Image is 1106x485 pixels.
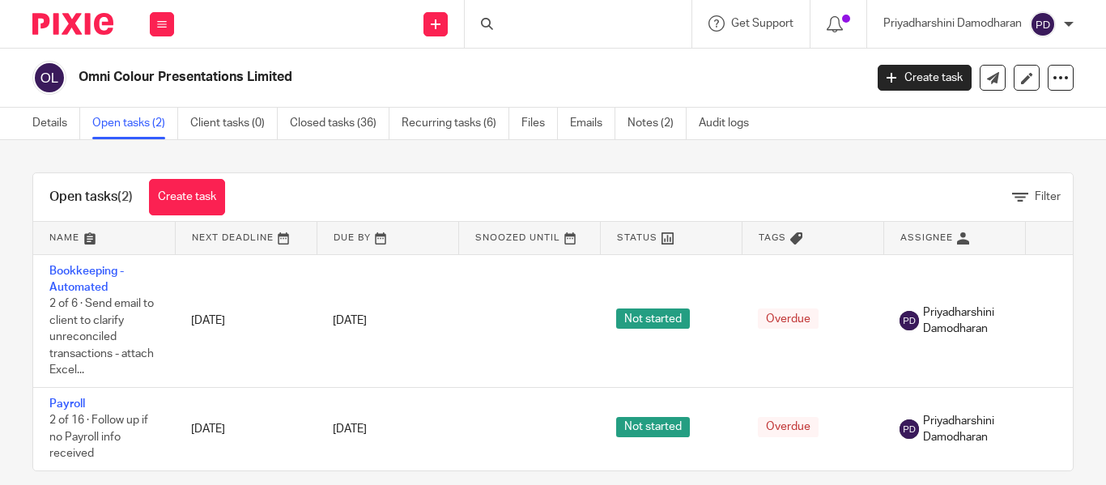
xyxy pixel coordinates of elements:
[699,108,761,139] a: Audit logs
[617,233,657,242] span: Status
[900,419,919,439] img: svg%3E
[92,108,178,139] a: Open tasks (2)
[149,179,225,215] a: Create task
[49,398,85,410] a: Payroll
[570,108,615,139] a: Emails
[923,304,1009,338] span: Priyadharshini Damodharan
[883,15,1022,32] p: Priyadharshini Damodharan
[32,61,66,95] img: svg%3E
[117,190,133,203] span: (2)
[923,413,1009,446] span: Priyadharshini Damodharan
[521,108,558,139] a: Files
[32,108,80,139] a: Details
[731,18,793,29] span: Get Support
[175,254,317,388] td: [DATE]
[1035,191,1061,202] span: Filter
[32,13,113,35] img: Pixie
[49,298,154,376] span: 2 of 6 · Send email to client to clarify unreconciled transactions - attach Excel...
[402,108,509,139] a: Recurring tasks (6)
[175,388,317,471] td: [DATE]
[616,308,690,329] span: Not started
[290,108,389,139] a: Closed tasks (36)
[475,233,560,242] span: Snoozed Until
[759,233,786,242] span: Tags
[616,417,690,437] span: Not started
[1030,11,1056,37] img: svg%3E
[758,417,819,437] span: Overdue
[900,311,919,330] img: svg%3E
[190,108,278,139] a: Client tasks (0)
[333,315,367,326] span: [DATE]
[333,423,367,435] span: [DATE]
[49,266,124,293] a: Bookkeeping - Automated
[49,189,133,206] h1: Open tasks
[79,69,699,86] h2: Omni Colour Presentations Limited
[49,415,148,460] span: 2 of 16 · Follow up if no Payroll info received
[627,108,687,139] a: Notes (2)
[758,308,819,329] span: Overdue
[878,65,972,91] a: Create task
